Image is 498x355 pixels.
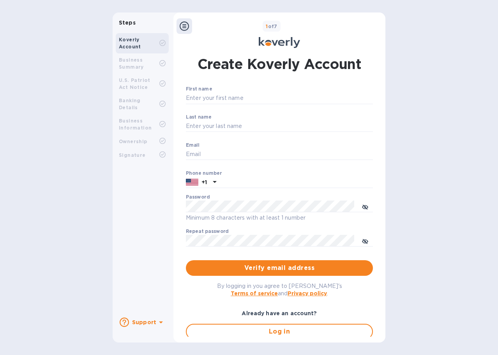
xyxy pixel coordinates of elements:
[357,233,373,248] button: toggle password visibility
[192,263,367,273] span: Verify email address
[186,143,200,147] label: Email
[119,98,141,110] b: Banking Details
[186,92,373,104] input: Enter your first name
[266,23,268,29] span: 1
[186,324,373,339] button: Log in
[186,87,212,92] label: First name
[119,118,152,131] b: Business Information
[119,138,147,144] b: Ownership
[266,23,277,29] b: of 7
[119,37,141,50] b: Koverly Account
[119,57,144,70] b: Business Summary
[119,77,150,90] b: U.S. Patriot Act Notice
[231,290,278,296] a: Terms of service
[186,213,373,222] p: Minimum 8 characters with at least 1 number
[186,195,210,200] label: Password
[198,54,362,74] h1: Create Koverly Account
[186,171,222,176] label: Phone number
[242,310,317,316] b: Already have an account?
[132,319,156,325] b: Support
[201,178,207,186] p: +1
[357,199,373,214] button: toggle password visibility
[193,327,366,336] span: Log in
[186,121,373,132] input: Enter your last name
[288,290,327,296] a: Privacy policy
[186,229,229,234] label: Repeat password
[217,283,342,296] span: By logging in you agree to [PERSON_NAME]'s and .
[119,20,136,26] b: Steps
[186,115,212,119] label: Last name
[186,149,373,160] input: Email
[186,260,373,276] button: Verify email address
[186,178,198,186] img: US
[119,152,146,158] b: Signature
